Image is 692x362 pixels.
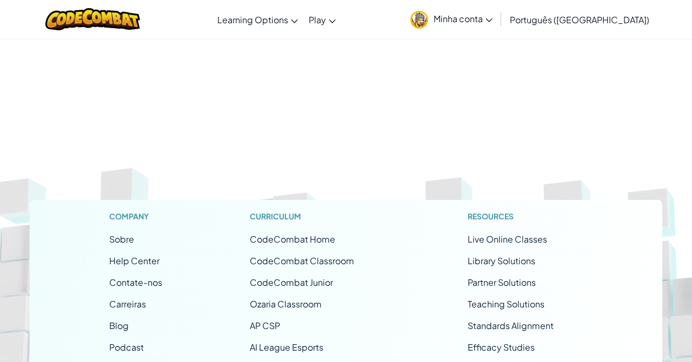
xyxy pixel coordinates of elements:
[405,2,498,36] a: Minha conta
[109,298,146,310] a: Carreiras
[410,11,428,29] img: avatar
[109,211,162,222] h1: Company
[303,5,341,34] a: Play
[468,255,535,266] a: Library Solutions
[109,341,144,353] a: Podcast
[250,320,280,331] a: AP CSP
[309,14,326,25] span: Play
[250,233,335,245] span: CodeCombat Home
[250,298,322,310] a: Ozaria Classroom
[45,8,140,30] img: CodeCombat logo
[468,233,547,245] a: Live Online Classes
[212,5,303,34] a: Learning Options
[468,277,536,288] a: Partner Solutions
[468,320,554,331] a: Standards Alignment
[468,298,544,310] a: Teaching Solutions
[510,14,649,25] span: Português ([GEOGRAPHIC_DATA])
[109,277,162,288] span: Contate-nos
[250,277,333,288] a: CodeCombat Junior
[504,5,655,34] a: Português ([GEOGRAPHIC_DATA])
[468,341,535,353] a: Efficacy Studies
[434,13,493,24] span: Minha conta
[109,320,129,331] a: Blog
[468,211,583,222] h1: Resources
[217,14,288,25] span: Learning Options
[250,211,381,222] h1: Curriculum
[109,255,159,266] a: Help Center
[250,341,323,353] a: AI League Esports
[250,255,354,266] a: CodeCombat Classroom
[109,233,134,245] a: Sobre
